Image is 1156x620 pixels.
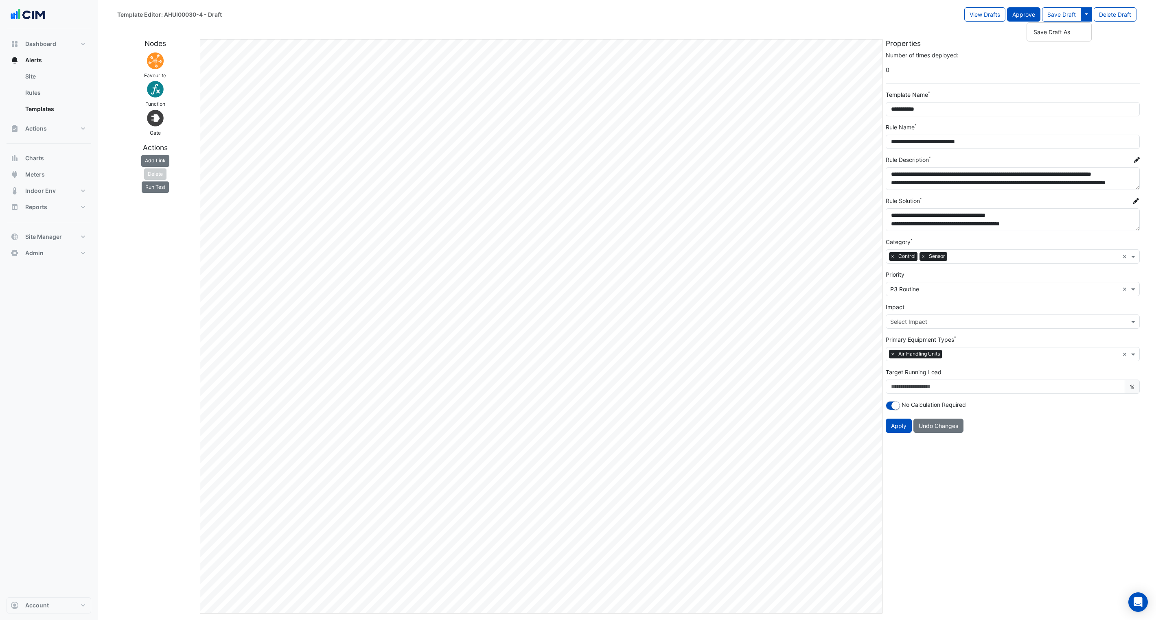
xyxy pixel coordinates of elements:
label: Target Running Load [886,368,941,376]
span: Control [896,252,917,260]
span: Clear [1122,350,1129,358]
button: Approve [1007,7,1040,22]
app-icon: Charts [11,154,19,162]
button: View Drafts [964,7,1005,22]
app-icon: Actions [11,124,19,133]
h5: Properties [886,39,1140,48]
button: Delete Draft [1094,7,1136,22]
span: Actions [25,124,47,133]
button: Save Draft [1042,7,1081,22]
span: 0 [886,63,1140,77]
button: Account [7,597,91,613]
h5: Actions [114,143,197,152]
label: Primary Equipment Types [886,335,954,344]
button: Run Test [142,181,169,193]
img: Company Logo [10,7,46,23]
label: Rule Solution [886,196,920,205]
app-icon: Reports [11,203,19,211]
span: Clear [1122,252,1129,261]
app-icon: Meters [11,170,19,179]
span: × [889,252,896,260]
a: Rules [19,85,91,101]
button: Indoor Env [7,183,91,199]
div: Alerts [7,68,91,120]
span: Undo Changes [919,422,958,429]
app-icon: Alerts [11,56,19,64]
label: Rule Name [886,123,915,131]
span: Admin [25,249,44,257]
button: Apply [886,419,912,433]
img: Function [145,79,165,99]
app-icon: Indoor Env [11,187,19,195]
button: Dashboard [7,36,91,52]
button: Reports [7,199,91,215]
label: Category [886,238,911,246]
span: Dashboard [25,40,56,48]
button: Add Link [141,155,169,166]
span: × [889,350,896,358]
button: Site Manager [7,229,91,245]
label: Rule Description [886,155,929,164]
span: Site Manager [25,233,62,241]
a: Templates [19,101,91,117]
h5: Nodes [114,39,197,48]
button: Undo Changes [913,419,963,433]
img: Gate [145,108,165,128]
label: Priority [886,270,904,279]
button: Admin [7,245,91,261]
a: Site [19,68,91,85]
app-icon: Site Manager [11,233,19,241]
label: Template Name [886,90,928,99]
app-icon: Admin [11,249,19,257]
button: Alerts [7,52,91,68]
label: No Calculation Required [902,400,966,409]
span: × [920,252,927,260]
span: Reports [25,203,47,211]
span: Meters [25,170,45,179]
span: Account [25,601,49,609]
button: Actions [7,120,91,137]
button: Charts [7,150,91,166]
span: Clear [1122,285,1129,293]
span: Indoor Env [25,187,56,195]
label: Number of times deployed: [886,51,959,59]
small: Gate [150,130,161,136]
button: Save Draft As [1027,26,1091,38]
label: Impact [886,303,904,311]
div: Open Intercom Messenger [1128,592,1148,612]
span: Sensor [927,252,947,260]
button: Meters [7,166,91,183]
span: Alerts [25,56,42,64]
span: Air Handling Units [896,350,942,358]
div: Template Editor: AHUI00030-4 - Draft [117,10,222,19]
span: % [1125,380,1140,394]
img: Favourite [145,51,165,71]
small: Favourite [144,72,166,79]
span: Apply [891,422,906,429]
app-icon: Dashboard [11,40,19,48]
span: Charts [25,154,44,162]
small: Function [145,101,165,107]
